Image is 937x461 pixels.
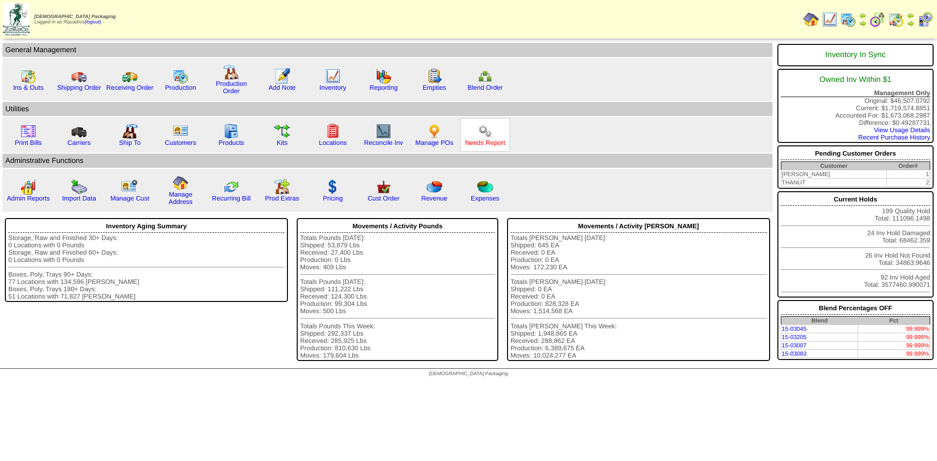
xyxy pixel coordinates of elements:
th: Blend [781,317,857,325]
img: customers.gif [173,123,188,139]
td: THANUT [781,179,886,187]
td: Utilities [2,102,773,116]
img: home.gif [173,175,188,191]
img: reconcile.gif [224,179,239,195]
td: 99.999% [858,341,930,350]
div: Owned Inv Within $1 [781,71,930,89]
img: arrowright.gif [907,20,915,27]
a: Pricing [323,195,343,202]
a: 15-03083 [782,350,807,357]
span: [DEMOGRAPHIC_DATA] Packaging [429,371,508,377]
img: line_graph.gif [822,12,837,27]
img: calendarprod.gif [173,68,188,84]
div: Totals Pounds [DATE]: Shipped: 53,879 Lbs Received: 27,400 Lbs Production: 0 Lbs Moves: 409 Lbs T... [300,234,495,359]
img: truck.gif [71,68,87,84]
a: 15-03007 [782,342,807,349]
div: Original: $46,507.0792 Current: $1,719,574.8851 Accounted For: $1,673,068.2987 Difference: $0.492... [777,69,934,143]
img: dollar.gif [325,179,341,195]
div: Inventory In Sync [781,46,930,64]
img: truck3.gif [71,123,87,139]
img: pie_chart.png [427,179,442,195]
a: Locations [319,139,346,146]
a: Ins & Outs [13,84,43,91]
img: arrowleft.gif [859,12,867,20]
a: Manage Cust [110,195,149,202]
img: factory.gif [224,64,239,80]
img: zoroco-logo-small.webp [3,3,30,36]
div: Movements / Activity Pounds [300,220,495,233]
a: Ship To [119,139,141,146]
div: Pending Customer Orders [781,147,930,160]
img: calendarcustomer.gif [917,12,933,27]
td: Adminstrative Functions [2,154,773,168]
div: Management Only [781,89,930,97]
a: Recurring Bill [212,195,250,202]
div: Totals [PERSON_NAME] [DATE]: Shipped: 645 EA Received: 0 EA Production: 0 EA Moves: 172,230 EA To... [510,234,767,359]
a: Recent Purchase History [858,134,930,141]
img: orders.gif [274,68,290,84]
img: workflow.gif [274,123,290,139]
a: 15-03045 [782,325,807,332]
a: Customers [165,139,196,146]
a: Kits [277,139,287,146]
img: prodextras.gif [274,179,290,195]
img: pie_chart2.png [477,179,493,195]
img: arrowleft.gif [907,12,915,20]
span: [DEMOGRAPHIC_DATA] Packaging [34,14,116,20]
a: Carriers [67,139,90,146]
span: Logged in as Rquadros [34,14,116,25]
div: Inventory Aging Summary [8,220,285,233]
a: Add Note [268,84,296,91]
img: factory2.gif [122,123,138,139]
img: invoice2.gif [20,123,36,139]
img: calendarprod.gif [840,12,856,27]
a: Cust Order [367,195,399,202]
div: Movements / Activity [PERSON_NAME] [510,220,767,233]
td: 99.999% [858,325,930,333]
img: locations.gif [325,123,341,139]
a: Needs Report [465,139,505,146]
td: 1 [887,170,930,179]
a: Manage Address [169,191,193,205]
a: 15-03205 [782,334,807,341]
a: Production Order [216,80,247,95]
a: Blend Order [468,84,503,91]
a: Prod Extras [265,195,299,202]
img: po.png [427,123,442,139]
th: Pct [858,317,930,325]
img: graph.gif [376,68,391,84]
img: calendarinout.gif [888,12,904,27]
a: Shipping Order [57,84,101,91]
div: Blend Percentages OFF [781,302,930,315]
td: 2 [887,179,930,187]
img: workorder.gif [427,68,442,84]
a: Receiving Order [106,84,153,91]
img: import.gif [71,179,87,195]
td: 99.999% [858,350,930,358]
a: Reconcile Inv [364,139,403,146]
img: calendarinout.gif [20,68,36,84]
img: cabinet.gif [224,123,239,139]
td: [PERSON_NAME] [781,170,886,179]
a: Revenue [421,195,447,202]
img: graph2.png [20,179,36,195]
a: Production [165,84,196,91]
img: cust_order.png [376,179,391,195]
a: (logout) [84,20,101,25]
th: Order# [887,162,930,170]
div: 199 Quality Hold Total: 111096.1498 24 Inv Hold Damaged Total: 68462.359 26 Inv Hold Not Found To... [777,191,934,298]
a: Empties [423,84,446,91]
img: arrowright.gif [859,20,867,27]
a: Expenses [471,195,500,202]
img: line_graph2.gif [376,123,391,139]
td: General Management [2,43,773,57]
img: truck2.gif [122,68,138,84]
a: Admin Reports [7,195,50,202]
div: Storage, Raw and Finished 30+ Days: 0 Locations with 0 Pounds Storage, Raw and Finished 60+ Days:... [8,234,285,300]
img: line_graph.gif [325,68,341,84]
a: Print Bills [15,139,42,146]
a: Inventory [320,84,346,91]
a: Manage POs [415,139,453,146]
td: 99.998% [858,333,930,341]
div: Current Holds [781,193,930,206]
